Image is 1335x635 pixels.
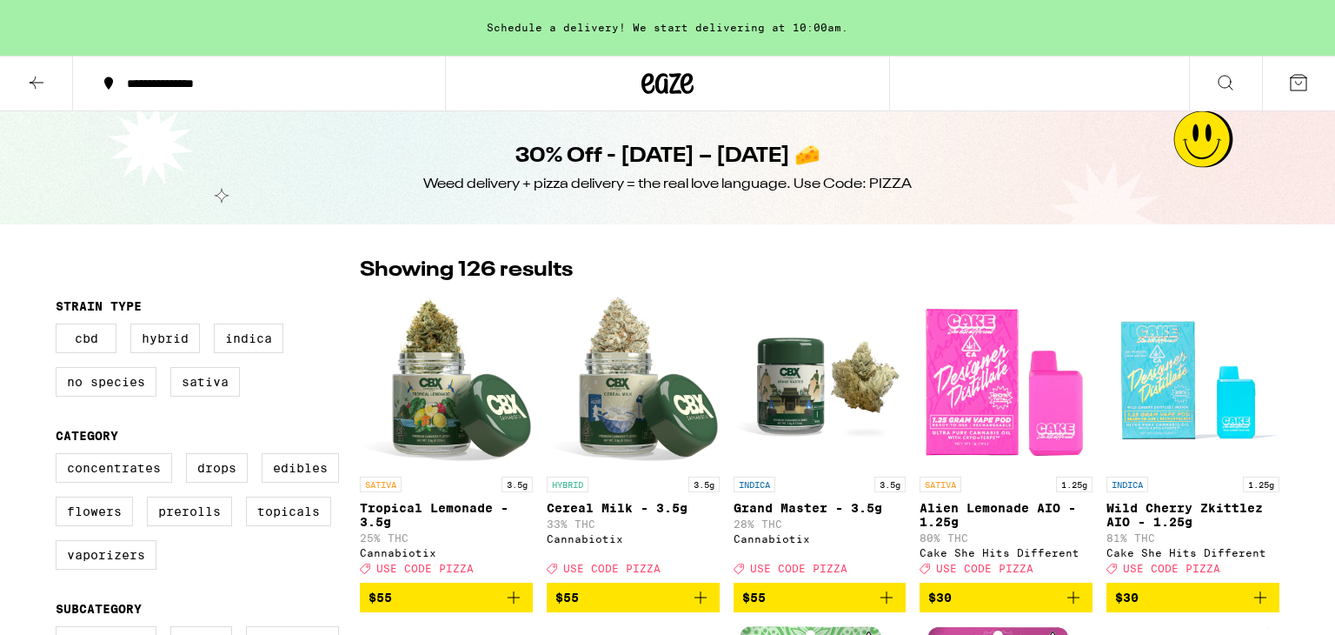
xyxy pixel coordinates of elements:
[1056,477,1093,492] p: 1.25g
[750,563,847,574] span: USE CODE PIZZA
[734,533,907,545] div: Cannabiotix
[734,477,775,492] p: INDICA
[1106,547,1279,558] div: Cake She Hits Different
[547,477,588,492] p: HYBRID
[734,294,907,468] img: Cannabiotix - Grand Master - 3.5g
[515,142,820,171] h1: 30% Off - [DATE] – [DATE] 🧀
[246,497,331,526] label: Topicals
[1225,583,1318,626] iframe: Opens a widget where you can find more information
[56,324,116,353] label: CBD
[369,591,392,605] span: $55
[1123,563,1220,574] span: USE CODE PIZZA
[547,533,720,545] div: Cannabiotix
[56,299,142,313] legend: Strain Type
[688,477,720,492] p: 3.5g
[555,591,579,605] span: $55
[920,532,1093,544] p: 80% THC
[360,501,533,529] p: Tropical Lemonade - 3.5g
[147,497,232,526] label: Prerolls
[1106,294,1279,468] img: Cake She Hits Different - Wild Cherry Zkittlez AIO - 1.25g
[547,294,720,468] img: Cannabiotix - Cereal Milk - 3.5g
[170,367,240,397] label: Sativa
[360,294,533,468] img: Cannabiotix - Tropical Lemonade - 3.5g
[563,563,661,574] span: USE CODE PIZZA
[1106,583,1279,612] button: Add to bag
[547,294,720,583] a: Open page for Cereal Milk - 3.5g from Cannabiotix
[1106,477,1148,492] p: INDICA
[56,497,133,526] label: Flowers
[1243,477,1279,492] p: 1.25g
[56,540,156,570] label: Vaporizers
[920,501,1093,529] p: Alien Lemonade AIO - 1.25g
[874,477,906,492] p: 3.5g
[360,583,533,612] button: Add to bag
[376,563,474,574] span: USE CODE PIZZA
[1106,501,1279,529] p: Wild Cherry Zkittlez AIO - 1.25g
[734,294,907,583] a: Open page for Grand Master - 3.5g from Cannabiotix
[920,547,1093,558] div: Cake She Hits Different
[360,256,573,285] p: Showing 126 results
[928,591,952,605] span: $30
[734,501,907,515] p: Grand Master - 3.5g
[360,547,533,558] div: Cannabiotix
[56,602,142,616] legend: Subcategory
[360,477,402,492] p: SATIVA
[920,583,1093,612] button: Add to bag
[547,583,720,612] button: Add to bag
[1115,591,1139,605] span: $30
[186,453,248,483] label: Drops
[920,477,961,492] p: SATIVA
[1106,294,1279,583] a: Open page for Wild Cherry Zkittlez AIO - 1.25g from Cake She Hits Different
[360,294,533,583] a: Open page for Tropical Lemonade - 3.5g from Cannabiotix
[56,429,118,443] legend: Category
[423,175,912,194] div: Weed delivery + pizza delivery = the real love language. Use Code: PIZZA
[501,477,533,492] p: 3.5g
[360,532,533,544] p: 25% THC
[214,324,283,353] label: Indica
[262,453,339,483] label: Edibles
[920,294,1093,583] a: Open page for Alien Lemonade AIO - 1.25g from Cake She Hits Different
[130,324,200,353] label: Hybrid
[1106,532,1279,544] p: 81% THC
[56,367,156,397] label: No Species
[920,294,1093,468] img: Cake She Hits Different - Alien Lemonade AIO - 1.25g
[547,501,720,515] p: Cereal Milk - 3.5g
[734,518,907,530] p: 28% THC
[742,591,766,605] span: $55
[936,563,1033,574] span: USE CODE PIZZA
[547,518,720,530] p: 33% THC
[56,453,172,483] label: Concentrates
[734,583,907,612] button: Add to bag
